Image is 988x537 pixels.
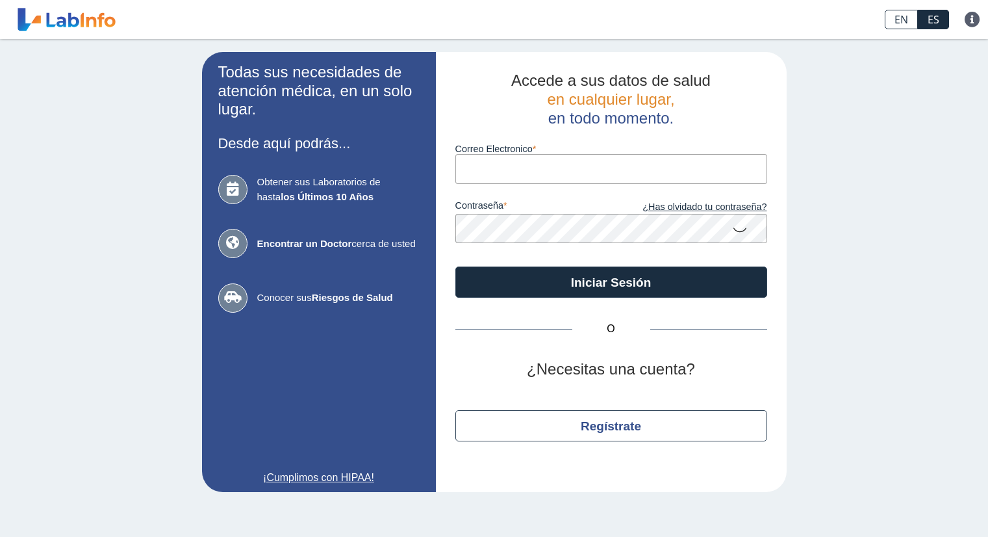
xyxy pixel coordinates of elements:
span: en cualquier lugar, [547,90,674,108]
button: Regístrate [455,410,767,441]
a: ¿Has olvidado tu contraseña? [611,200,767,215]
a: EN [885,10,918,29]
h3: Desde aquí podrás... [218,135,420,151]
button: Iniciar Sesión [455,267,767,298]
h2: Todas sus necesidades de atención médica, en un solo lugar. [218,63,420,119]
span: Obtener sus Laboratorios de hasta [257,175,420,204]
b: Riesgos de Salud [312,292,393,303]
span: Conocer sus [257,291,420,306]
span: O [572,321,650,337]
label: contraseña [455,200,611,215]
h2: ¿Necesitas una cuenta? [455,360,767,379]
b: Encontrar un Doctor [257,238,352,249]
span: cerca de usted [257,237,420,252]
a: ¡Cumplimos con HIPAA! [218,470,420,486]
a: ES [918,10,949,29]
span: en todo momento. [548,109,674,127]
label: Correo Electronico [455,144,767,154]
b: los Últimos 10 Años [281,191,374,202]
span: Accede a sus datos de salud [511,72,711,89]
